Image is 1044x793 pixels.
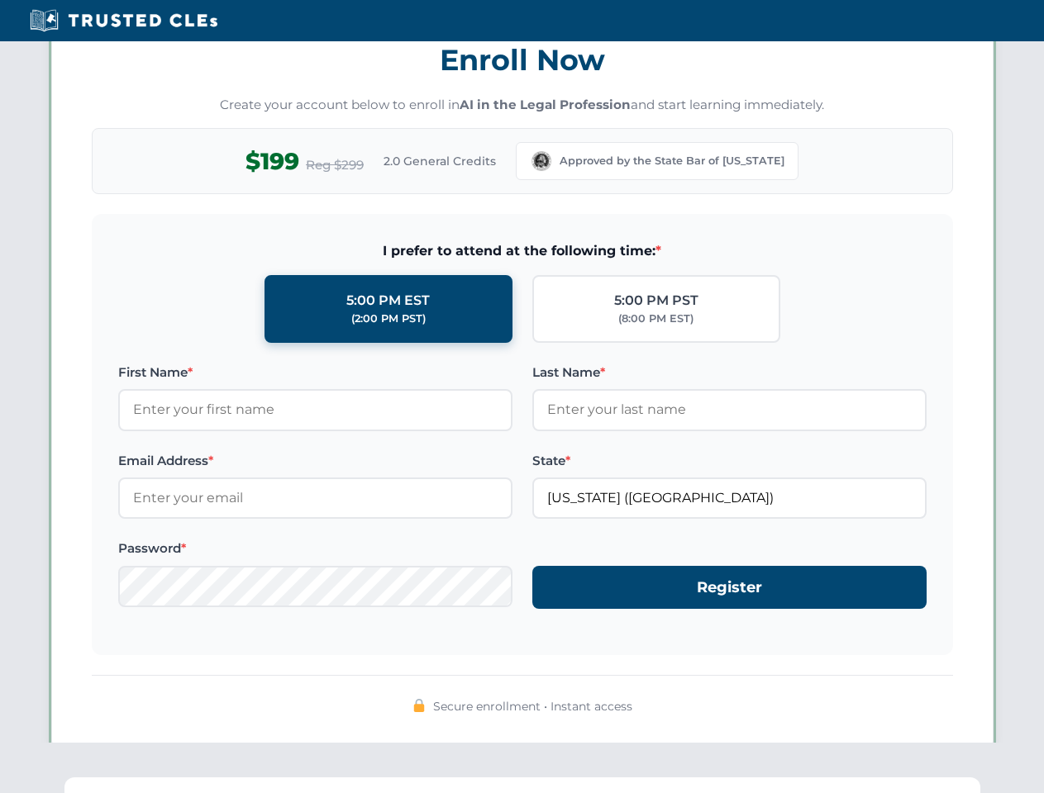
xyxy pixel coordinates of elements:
[618,311,694,327] div: (8:00 PM EST)
[532,566,927,610] button: Register
[560,153,784,169] span: Approved by the State Bar of [US_STATE]
[532,363,927,382] label: Last Name
[118,539,512,558] label: Password
[118,240,927,262] span: I prefer to attend at the following time:
[412,699,426,712] img: 🔒
[614,290,698,311] div: 5:00 PM PST
[306,155,364,175] span: Reg $299
[351,311,426,327] div: (2:00 PM PST)
[530,150,553,173] img: Washington Bar
[118,389,512,430] input: Enter your first name
[118,451,512,471] label: Email Address
[346,290,430,311] div: 5:00 PM EST
[532,477,927,519] input: Washington (WA)
[460,97,631,112] strong: AI in the Legal Profession
[384,152,496,170] span: 2.0 General Credits
[246,143,299,180] span: $199
[92,96,953,115] p: Create your account below to enroll in and start learning immediately.
[433,697,632,715] span: Secure enrollment • Instant access
[118,363,512,382] label: First Name
[532,389,927,430] input: Enter your last name
[25,8,222,33] img: Trusted CLEs
[92,34,953,86] h3: Enroll Now
[118,477,512,519] input: Enter your email
[532,451,927,471] label: State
